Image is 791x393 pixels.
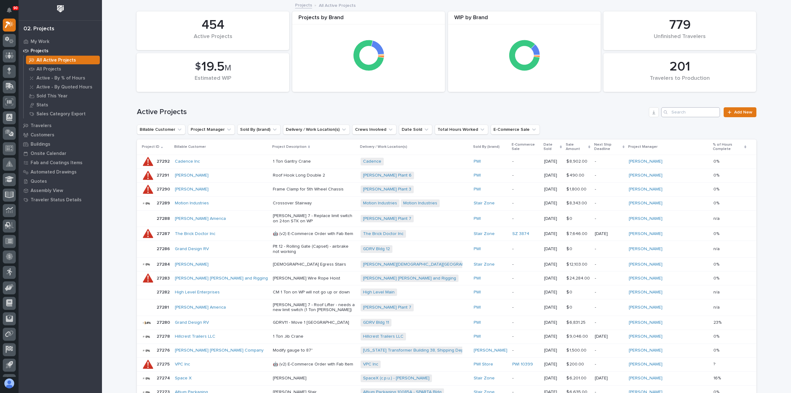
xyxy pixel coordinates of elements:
span: M [225,64,231,72]
tr: 2729227292 Cadence Inc 1 Ton Gantry CraneCadence PWI -[DATE]$ 8,902.00$ 8,902.00 -[PERSON_NAME] 0%0% [137,155,756,169]
tr: 2727627276 [PERSON_NAME] [PERSON_NAME] Company Modify gauge to 87"[US_STATE] Transformer Building... [137,344,756,357]
a: PWI [474,159,481,164]
div: Projects by Brand [292,15,445,25]
button: Billable Customer [137,125,185,135]
p: Project Manager [628,143,658,150]
p: Active - By Quoted Hours [36,84,92,90]
p: - [595,201,624,206]
a: [PERSON_NAME] [175,173,209,178]
p: $ 8,343.00 [566,199,588,206]
a: Grand Design RV [175,320,209,325]
a: [PERSON_NAME] America [175,216,226,221]
p: [DATE] [544,173,561,178]
p: $ 0 [566,304,573,310]
p: [DATE] [544,216,561,221]
div: Travelers to Production [614,75,746,88]
a: [PERSON_NAME] [629,173,662,178]
a: [PERSON_NAME] [629,187,662,192]
a: Sold This Year [24,92,102,100]
p: [PERSON_NAME] 7 - Replace limit switch on 2-ton STK on WP [273,213,356,224]
button: Delivery / Work Location(s) [283,125,350,135]
a: [PERSON_NAME] [629,348,662,353]
div: 454 [147,17,279,33]
a: Space X [175,376,192,381]
p: $ 0 [566,288,573,295]
a: PWI [474,305,481,310]
p: - [595,290,624,295]
p: - [595,320,624,325]
a: Motion Industries [403,201,437,206]
button: Sold By (brand) [237,125,281,135]
p: 0% [713,186,721,192]
p: 0% [713,333,721,339]
input: Search [661,107,720,117]
a: [PERSON_NAME] [PERSON_NAME] and Rigging [363,276,456,281]
p: [DATE] [544,348,561,353]
p: CM 1 Ton on WP will not go up or down [273,290,356,295]
p: 27283 [157,275,171,281]
tr: 2729127291 [PERSON_NAME] Roof Hook Long Double 2[PERSON_NAME] Plant 6 PWI -[DATE]$ 490.00$ 490.00... [137,169,756,182]
h1: Active Projects [137,108,647,117]
p: 27282 [157,288,171,295]
img: Workspace Logo [55,3,66,15]
a: [PERSON_NAME] [629,305,662,310]
p: Delivery / Work Location(s) [360,143,407,150]
div: 779 [614,17,746,33]
p: - [595,305,624,310]
p: [PERSON_NAME] 7 - Roof Lifter - needs a new limit switch (1 Ton [PERSON_NAME]) [273,302,356,313]
p: Billable Customer [174,143,206,150]
p: Traveler Status Details [31,197,82,203]
tr: 2727827278 Hillcrest Trailers LLC 1 Ton Jib CraneHillcrest Trailers LLC PWI -[DATE]$ 9,046.00$ 9,... [137,330,756,344]
p: 27274 [157,374,171,381]
p: $ 9,046.00 [566,333,589,339]
a: [PERSON_NAME] [629,231,662,237]
a: Cadence Inc [175,159,200,164]
p: - [595,276,624,281]
p: $ 0 [566,215,573,221]
button: Date Sold [399,125,432,135]
p: 🤖 (v2) E-Commerce Order with Fab Item [273,362,356,367]
p: $ 12,103.00 [566,261,589,267]
p: - [595,187,624,192]
a: [PERSON_NAME] [629,216,662,221]
p: 27287 [157,230,171,237]
button: E-Commerce Sale [491,125,540,135]
p: [PERSON_NAME] Wire Rope Hoist [273,276,356,281]
button: Total Hours Worked [435,125,488,135]
a: Sales Category Export [24,109,102,118]
a: Onsite Calendar [19,149,102,158]
p: All Active Projects [36,58,76,63]
p: - [595,348,624,353]
tr: 2727527275 VPC Inc 🤖 (v2) E-Commerce Order with Fab ItemVPC Inc PWI Store PWI 10399 [DATE]$ 200.0... [137,357,756,371]
p: Roof Hook Long Double 2 [273,173,356,178]
a: PWI 10399 [512,362,533,367]
p: Travelers [31,123,52,129]
a: Quotes [19,177,102,186]
p: - [512,159,539,164]
p: $ 1,500.00 [566,347,588,353]
p: 1 Ton Gantry Crane [273,159,356,164]
a: Fab and Coatings Items [19,158,102,167]
p: - [595,173,624,178]
p: My Work [31,39,49,45]
a: SZ 3874 [512,231,529,237]
p: - [512,290,539,295]
a: PWI [474,320,481,325]
a: Stats [24,100,102,109]
p: 0% [713,172,721,178]
a: [PERSON_NAME] [629,201,662,206]
a: GDRV Bldg 11 [363,320,389,325]
tr: 2728827288 [PERSON_NAME] America [PERSON_NAME] 7 - Replace limit switch on 2-ton STK on WP[PERSON... [137,210,756,227]
p: Automated Drawings [31,169,77,175]
p: [PERSON_NAME] [273,376,356,381]
span: Add New [734,110,752,114]
a: The Brick Doctor Inc [363,231,404,237]
a: All Projects [24,65,102,73]
p: Fab and Coatings Items [31,160,82,166]
a: [PERSON_NAME] [175,187,209,192]
p: [DATE] [544,187,561,192]
p: Modify gauge to 87" [273,348,356,353]
a: Add New [724,107,756,117]
p: Project Description [272,143,307,150]
a: Hillcrest Trailers LLC [363,334,404,339]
